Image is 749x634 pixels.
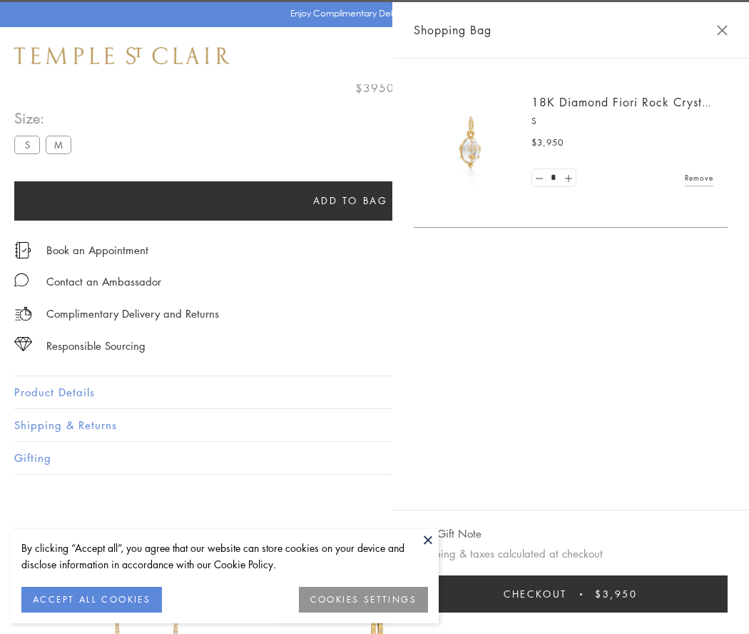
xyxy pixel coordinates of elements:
span: Add to bag [313,193,388,208]
button: Close Shopping Bag [717,25,728,36]
a: Remove [685,170,713,186]
span: $3,950 [531,136,564,150]
p: Shipping & taxes calculated at checkout [414,545,728,563]
p: S [531,114,713,129]
img: icon_appointment.svg [14,242,31,258]
button: ACCEPT ALL COOKIES [21,587,162,613]
p: Complimentary Delivery and Returns [46,305,219,323]
button: COOKIES SETTINGS [299,587,428,613]
a: Book an Appointment [46,242,148,258]
button: Add to bag [14,181,686,221]
img: icon_delivery.svg [14,305,32,323]
img: icon_sourcing.svg [14,337,32,351]
img: P51889-E11FIORI [428,100,514,186]
span: Size: [14,106,77,130]
span: Shopping Bag [414,21,491,39]
span: $3950 [355,79,394,97]
button: Gifting [14,442,735,474]
a: Set quantity to 2 [561,169,575,187]
a: Set quantity to 0 [532,169,546,187]
span: $3,950 [595,586,638,602]
h3: You May Also Like [36,525,713,548]
div: Contact an Ambassador [46,273,161,291]
div: By clicking “Accept all”, you agree that our website can store cookies on your device and disclos... [21,540,428,573]
button: Checkout $3,950 [414,575,728,613]
button: Product Details [14,376,735,408]
button: Add Gift Note [414,525,481,543]
div: Responsible Sourcing [46,337,146,355]
span: Checkout [504,586,567,602]
img: MessageIcon-01_2.svg [14,273,29,287]
label: M [46,136,71,154]
button: Shipping & Returns [14,409,735,441]
img: Temple St. Clair [14,47,230,64]
label: S [14,136,40,154]
p: Enjoy Complimentary Delivery & Returns [290,6,452,21]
